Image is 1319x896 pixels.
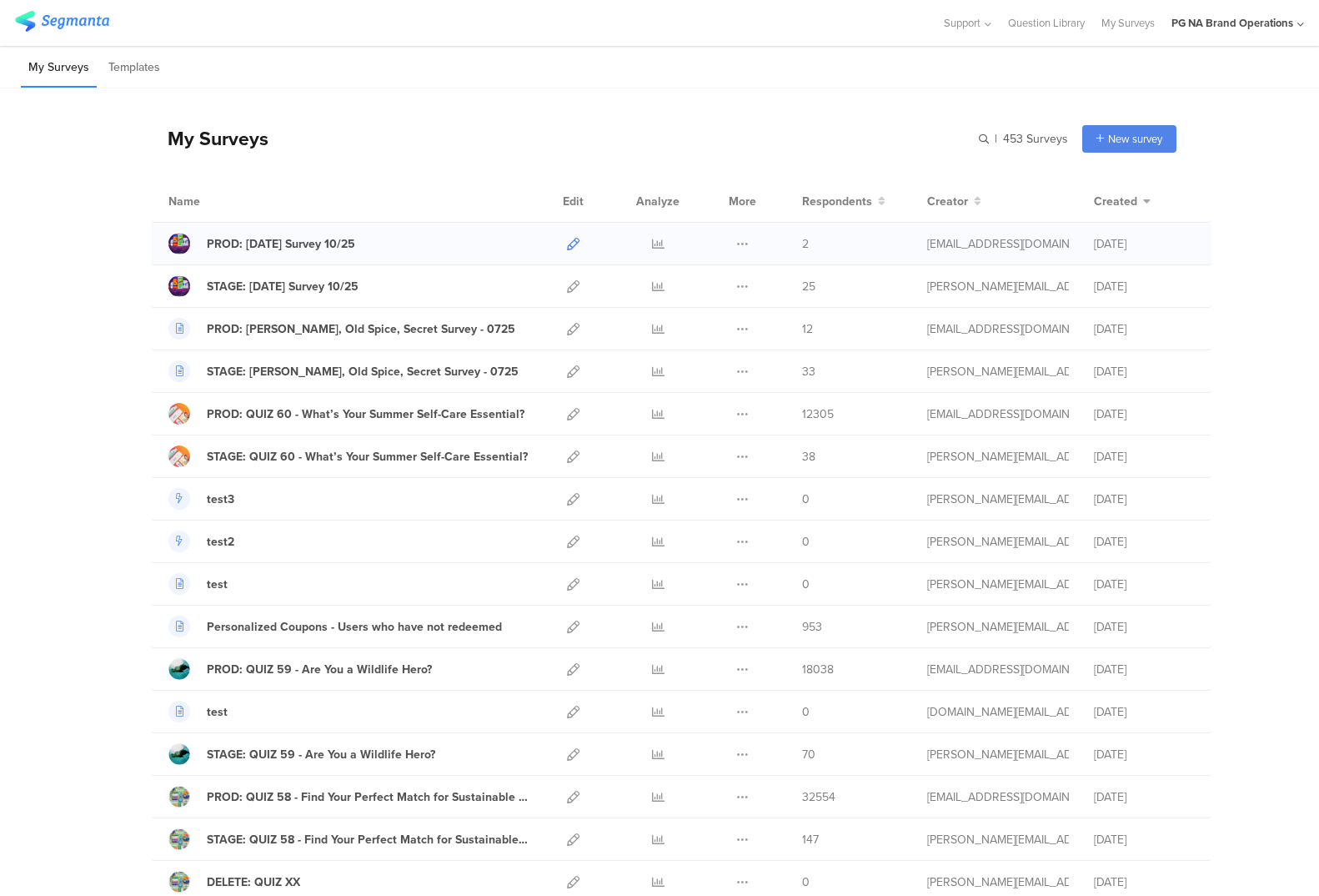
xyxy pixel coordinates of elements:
[207,491,234,508] div: test3
[1094,235,1194,253] div: [DATE]
[168,701,228,722] a: test
[207,661,432,678] div: PROD: QUIZ 59 - Are You a Wildlife Hero?
[927,873,1069,891] div: shirley.j@pg.com
[927,448,1069,466] div: shirley.j@pg.com
[207,235,355,253] div: PROD: Diwali Survey 10/25
[1094,873,1194,891] div: [DATE]
[802,278,815,295] span: 25
[802,746,815,763] span: 70
[168,360,519,382] a: STAGE: [PERSON_NAME], Old Spice, Secret Survey - 0725
[1094,788,1194,806] div: [DATE]
[927,193,968,210] span: Creator
[168,488,234,510] a: test3
[1094,746,1194,763] div: [DATE]
[802,363,815,380] span: 33
[927,405,1069,423] div: kumar.h.7@pg.com
[101,48,168,88] li: Templates
[1094,533,1194,551] div: [DATE]
[151,124,268,153] div: My Surveys
[168,233,355,254] a: PROD: [DATE] Survey 10/25
[1171,15,1293,31] div: PG NA Brand Operations
[1094,618,1194,636] div: [DATE]
[168,616,502,637] a: Personalized Coupons - Users who have not redeemed
[15,11,109,32] img: segmanta logo
[1094,576,1194,593] div: [DATE]
[927,746,1069,763] div: shirley.j@pg.com
[927,363,1069,380] div: shirley.j@pg.com
[927,533,1069,551] div: larson.m@pg.com
[992,130,1000,148] span: |
[207,703,228,721] div: test
[927,491,1069,508] div: larson.m@pg.com
[1094,831,1194,848] div: [DATE]
[1094,193,1151,210] button: Created
[207,448,528,466] div: STAGE: QUIZ 60 - What’s Your Summer Self-Care Essential?
[207,320,515,338] div: PROD: Olay, Old Spice, Secret Survey - 0725
[1003,130,1068,148] span: 453 Surveys
[927,278,1069,295] div: shirley.j@pg.com
[207,576,228,593] div: test
[927,576,1069,593] div: larson.m@pg.com
[802,235,809,253] span: 2
[207,278,359,295] div: STAGE: Diwali Survey 10/25
[168,573,228,595] a: test
[927,788,1069,806] div: kumar.h.7@pg.com
[168,445,528,467] a: STAGE: QUIZ 60 - What’s Your Summer Self-Care Essential?
[802,405,834,423] span: 12305
[802,618,822,636] span: 953
[168,828,530,850] a: STAGE: QUIZ 58 - Find Your Perfect Match for Sustainable Living
[555,180,591,222] div: Edit
[802,703,810,721] span: 0
[168,275,359,297] a: STAGE: [DATE] Survey 10/25
[21,48,97,88] li: My Surveys
[927,831,1069,848] div: shirley.j@pg.com
[802,491,810,508] span: 0
[927,193,981,210] button: Creator
[927,618,1069,636] div: larson.m@pg.com
[207,618,502,636] div: Personalized Coupons - Users who have not redeemed
[168,403,524,425] a: PROD: QUIZ 60 - What’s Your Summer Self-Care Essential?
[207,831,530,848] div: STAGE: QUIZ 58 - Find Your Perfect Match for Sustainable Living
[802,193,885,210] button: Respondents
[207,405,524,423] div: PROD: QUIZ 60 - What’s Your Summer Self-Care Essential?
[1094,405,1194,423] div: [DATE]
[207,363,519,380] div: STAGE: Olay, Old Spice, Secret Survey - 0725
[168,531,234,552] a: test2
[1094,363,1194,380] div: [DATE]
[168,871,300,893] a: DELETE: QUIZ XX
[1094,448,1194,466] div: [DATE]
[168,743,435,765] a: STAGE: QUIZ 59 - Are You a Wildlife Hero?
[168,318,515,340] a: PROD: [PERSON_NAME], Old Spice, Secret Survey - 0725
[168,786,530,808] a: PROD: QUIZ 58 - Find Your Perfect Match for Sustainable Living
[207,788,530,806] div: PROD: QUIZ 58 - Find Your Perfect Match for Sustainable Living
[1094,703,1194,721] div: [DATE]
[207,533,234,551] div: test2
[802,193,872,210] span: Respondents
[633,180,683,222] div: Analyze
[1094,320,1194,338] div: [DATE]
[927,320,1069,338] div: yadav.vy.3@pg.com
[944,15,980,31] span: Support
[1094,661,1194,678] div: [DATE]
[1094,491,1194,508] div: [DATE]
[927,703,1069,721] div: silaphone.ss@pg.com
[802,831,819,848] span: 147
[927,661,1069,678] div: kumar.h.7@pg.com
[802,533,810,551] span: 0
[207,873,300,891] div: DELETE: QUIZ XX
[802,576,810,593] span: 0
[802,320,813,338] span: 12
[1094,193,1137,210] span: Created
[725,180,760,222] div: More
[802,873,810,891] span: 0
[1108,131,1162,147] span: New survey
[207,746,435,763] div: STAGE: QUIZ 59 - Are You a Wildlife Hero?
[1094,278,1194,295] div: [DATE]
[927,235,1069,253] div: yadav.vy.3@pg.com
[802,448,815,466] span: 38
[168,193,268,210] div: Name
[802,788,835,806] span: 32554
[168,658,432,680] a: PROD: QUIZ 59 - Are You a Wildlife Hero?
[802,661,834,678] span: 18038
